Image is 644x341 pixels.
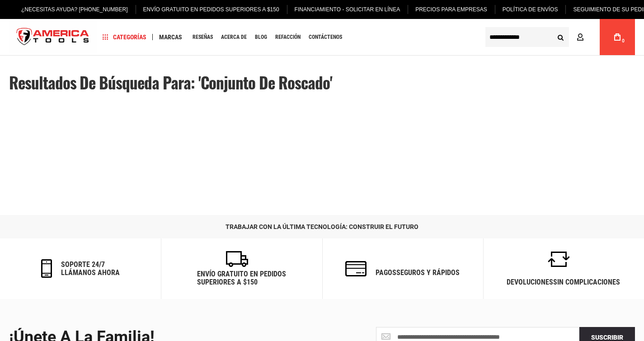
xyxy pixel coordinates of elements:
a: Acerca de [217,31,251,43]
a: Contáctenos [305,31,346,43]
font: Refacción [275,34,301,40]
a: Marcas [155,31,186,43]
font: Blog [255,34,267,40]
font: Resultados de búsqueda para: 'conjunto de roscado' [9,70,332,94]
font: Envío gratuito en pedidos superiores a $150 [143,6,279,13]
font: superiores a $150 [197,278,258,286]
font: Precios para empresas [415,6,487,13]
font: Política de envíos [503,6,558,13]
font: pagos [376,268,396,277]
font: Suscribir [591,334,623,341]
button: Buscar [552,28,569,46]
font: 0 [622,38,625,43]
font: Devoluciones [507,278,553,286]
font: ¿Necesitas ayuda? [PHONE_NUMBER] [21,6,128,13]
font: Soporte 24/7 [61,260,105,269]
font: Marcas [159,33,182,41]
a: logotipo de la tienda [9,20,97,54]
a: Refacción [271,31,305,43]
font: Acerca de [221,34,247,40]
font: Financiamiento - Solicitar en línea [295,6,400,13]
font: seguros y rápidos [396,268,460,277]
a: Categorías [99,31,150,43]
img: Herramientas de América [9,20,97,54]
font: llámanos ahora [61,268,120,277]
a: Blog [251,31,271,43]
font: Contáctenos [309,34,342,40]
font: Trabajar con la última tecnología: construir el futuro [226,223,418,230]
a: 0 [609,19,626,55]
font: Cuenta [587,33,611,41]
font: sin complicaciones [553,278,620,286]
font: Categorías [113,33,146,41]
font: Reseñas [193,34,213,40]
a: Reseñas [188,31,217,43]
font: Envío gratuito en pedidos [197,270,286,278]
